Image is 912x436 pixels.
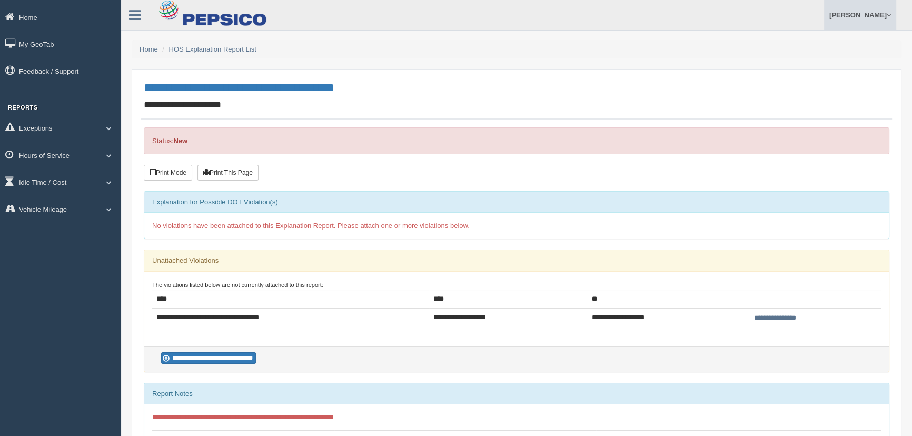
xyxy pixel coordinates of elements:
[144,192,889,213] div: Explanation for Possible DOT Violation(s)
[169,45,256,53] a: HOS Explanation Report List
[144,127,889,154] div: Status:
[152,222,470,230] span: No violations have been attached to this Explanation Report. Please attach one or more violations...
[173,137,187,145] strong: New
[140,45,158,53] a: Home
[144,383,889,404] div: Report Notes
[152,282,323,288] small: The violations listed below are not currently attached to this report:
[144,165,192,181] button: Print Mode
[197,165,259,181] button: Print This Page
[144,250,889,271] div: Unattached Violations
